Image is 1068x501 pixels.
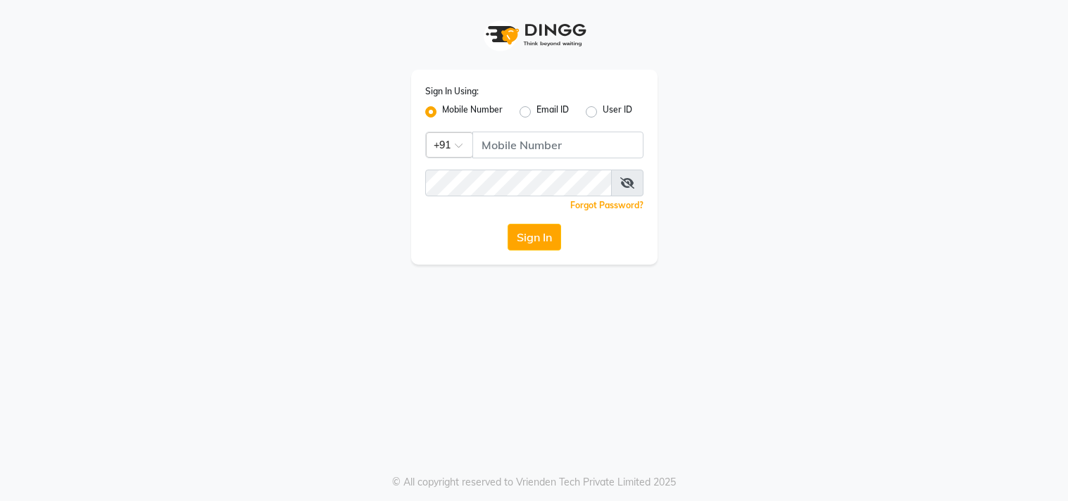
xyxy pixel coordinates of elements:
[478,14,591,56] img: logo1.svg
[603,103,632,120] label: User ID
[570,200,643,210] a: Forgot Password?
[442,103,503,120] label: Mobile Number
[508,224,561,250] button: Sign In
[472,132,643,158] input: Username
[425,85,479,98] label: Sign In Using:
[536,103,569,120] label: Email ID
[425,170,612,196] input: Username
